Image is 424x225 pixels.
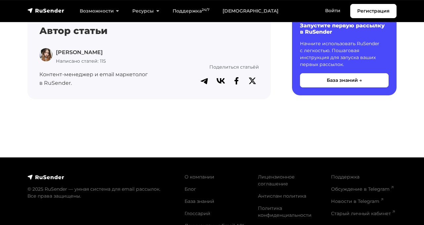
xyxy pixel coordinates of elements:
[185,174,214,180] a: О компании
[292,14,397,95] a: Запустите первую рассылку в RuSender Начните использовать RuSender с легкостью. Пошаговая инструк...
[172,63,259,71] p: Поделиться статьёй
[166,4,216,18] a: Поддержка24/7
[27,174,64,180] img: RuSender
[56,58,106,64] span: Написано статей: 115
[258,205,312,218] a: Политика конфиденциальности
[56,48,106,57] p: [PERSON_NAME]
[300,22,389,35] h6: Запустите первую рассылку в RuSender
[185,198,214,204] a: База знаний
[300,40,389,68] p: Начните использовать RuSender с легкостью. Пошаговая инструкция для запуска ваших первых рассылок.
[331,174,360,180] a: Поддержка
[39,25,259,37] h4: Автор статьи
[258,193,306,199] a: Антиспам политика
[185,186,196,192] a: Блог
[27,186,177,200] p: © 2025 RuSender — умная система для email рассылок. Все права защищены.
[331,198,383,204] a: Новости в Telegram
[73,4,126,18] a: Возможности
[185,210,210,216] a: Глоссарий
[258,174,295,187] a: Лицензионное соглашение
[27,7,64,14] img: RuSender
[300,73,389,87] button: База знаний →
[350,4,397,18] a: Регистрация
[202,8,209,12] sup: 24/7
[216,4,285,18] a: [DEMOGRAPHIC_DATA]
[39,70,164,87] p: Контент-менеджер и email маркетолог в RuSender.
[318,4,347,17] a: Войти
[331,210,395,216] a: Старый личный кабинет
[331,186,394,192] a: Обсуждение в Telegram
[126,4,166,18] a: Ресурсы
